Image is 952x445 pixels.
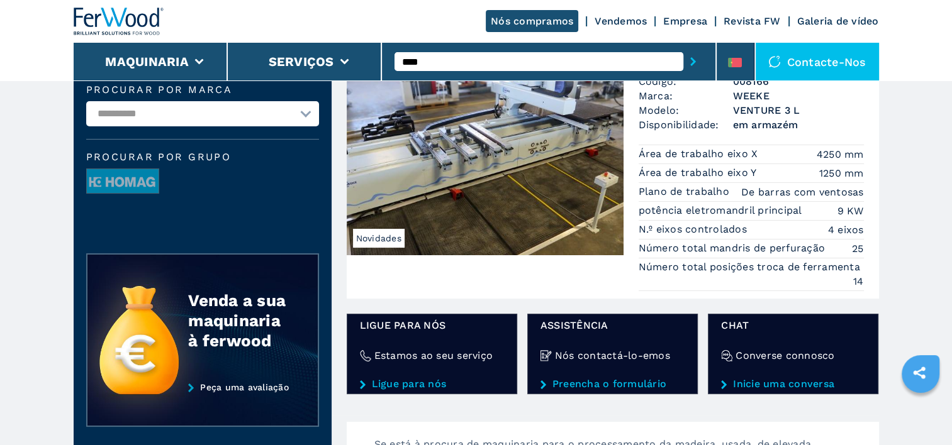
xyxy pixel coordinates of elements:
[639,185,733,199] p: Plano de trabalho
[852,241,864,256] em: 25
[639,147,761,161] p: Área de trabalho eixo X
[817,147,864,162] em: 4250 mm
[683,47,703,76] button: submit-button
[904,357,935,388] a: sharethis
[360,350,371,361] img: Estamos ao seu serviço
[540,350,552,361] img: Nós contactá-lo-emos
[721,318,865,332] span: Chat
[74,8,164,35] img: Ferwood
[540,318,685,332] span: Assistência
[853,274,864,288] em: 14
[347,41,624,255] img: Centro De Usinagem Com Ventosas WEEKE VENTURE 3 L
[188,290,293,351] div: Venda a sua maquinaria à ferwood
[721,350,732,361] img: Converse connosco
[899,388,943,436] iframe: Chat
[105,54,189,69] button: Maquinaria
[353,229,405,248] span: Novidades
[360,378,504,390] a: Ligue para nós
[540,378,685,390] a: Preencha o formulário
[360,318,504,332] span: Ligue para nós
[86,85,319,95] label: Procurar por marca
[733,74,864,89] h3: 008166
[486,10,578,32] a: Nós compramos
[828,222,864,237] em: 4 eixos
[756,43,879,80] div: Contacte-nos
[595,15,647,27] a: Vendemos
[639,222,751,236] p: N.º eixos controlados
[86,152,319,162] span: Procurar por grupo
[721,378,865,390] a: Inicie uma conversa
[733,103,864,118] h3: VENTURE 3 L
[87,169,159,194] img: image
[639,260,864,274] p: Número total posições troca de ferramenta
[347,41,879,299] a: Centro De Usinagem Com Ventosas WEEKE VENTURE 3 LNovidadesCentro De Usinagem Com VentosasCódigo:0...
[837,204,864,218] em: 9 KW
[733,118,864,132] span: em armazém
[797,15,879,27] a: Galeria de vídeo
[639,103,733,118] span: Modelo:
[639,166,760,180] p: Área de trabalho eixo Y
[374,348,493,363] h4: Estamos ao seu serviço
[741,185,864,199] em: De barras com ventosas
[724,15,781,27] a: Revista FW
[639,204,805,217] p: potência eletromandril principal
[819,166,864,180] em: 1250 mm
[555,348,670,363] h4: Nós contactá-lo-emos
[768,55,781,68] img: Contacte-nos
[663,15,707,27] a: Empresa
[639,118,733,132] span: Disponibilidade:
[733,89,864,103] h3: WEEKE
[639,241,829,255] p: Número total mandris de perfuração
[736,348,834,363] h4: Converse connosco
[269,54,334,69] button: Serviços
[639,74,733,89] span: Código:
[639,89,733,103] span: Marca:
[86,382,319,427] a: Peça uma avaliação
